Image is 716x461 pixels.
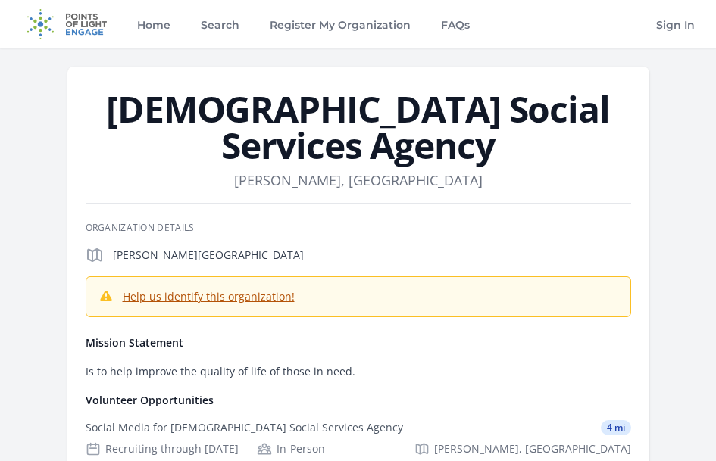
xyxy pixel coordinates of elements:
[434,441,631,456] span: [PERSON_NAME], [GEOGRAPHIC_DATA]
[86,335,631,350] h4: Mission Statement
[601,420,631,435] span: 4 mi
[86,393,631,408] h4: Volunteer Opportunities
[86,91,631,164] h1: [DEMOGRAPHIC_DATA] Social Services Agency
[86,441,239,456] div: Recruiting through [DATE]
[86,420,403,435] div: Social Media for [DEMOGRAPHIC_DATA] Social Services Agency
[86,222,631,234] h3: Organization Details
[234,170,483,191] dd: [PERSON_NAME], [GEOGRAPHIC_DATA]
[113,248,631,263] p: [PERSON_NAME][GEOGRAPHIC_DATA]
[86,363,631,381] p: Is to help improve the quality of life of those in need.
[257,441,325,456] div: In-Person
[123,289,295,304] a: Help us identify this organization!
